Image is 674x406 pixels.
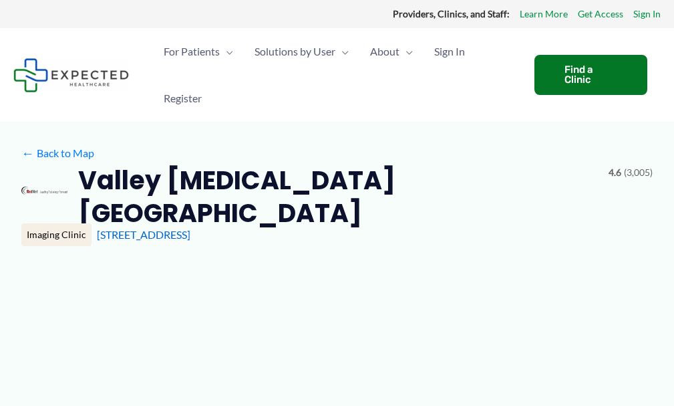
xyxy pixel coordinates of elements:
[534,55,647,95] a: Find a Clinic
[624,164,653,181] span: (3,005)
[609,164,621,181] span: 4.6
[21,223,92,246] div: Imaging Clinic
[255,28,335,75] span: Solutions by User
[335,28,349,75] span: Menu Toggle
[21,146,34,159] span: ←
[399,28,413,75] span: Menu Toggle
[244,28,359,75] a: Solutions by UserMenu Toggle
[434,28,465,75] span: Sign In
[424,28,476,75] a: Sign In
[153,28,244,75] a: For PatientsMenu Toggle
[97,228,190,241] a: [STREET_ADDRESS]
[78,164,598,230] h2: Valley [MEDICAL_DATA] [GEOGRAPHIC_DATA]
[393,8,510,19] strong: Providers, Clinics, and Staff:
[220,28,233,75] span: Menu Toggle
[164,75,202,122] span: Register
[520,5,568,23] a: Learn More
[153,28,521,122] nav: Primary Site Navigation
[633,5,661,23] a: Sign In
[359,28,424,75] a: AboutMenu Toggle
[164,28,220,75] span: For Patients
[13,58,129,92] img: Expected Healthcare Logo - side, dark font, small
[153,75,212,122] a: Register
[21,143,94,163] a: ←Back to Map
[578,5,623,23] a: Get Access
[370,28,399,75] span: About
